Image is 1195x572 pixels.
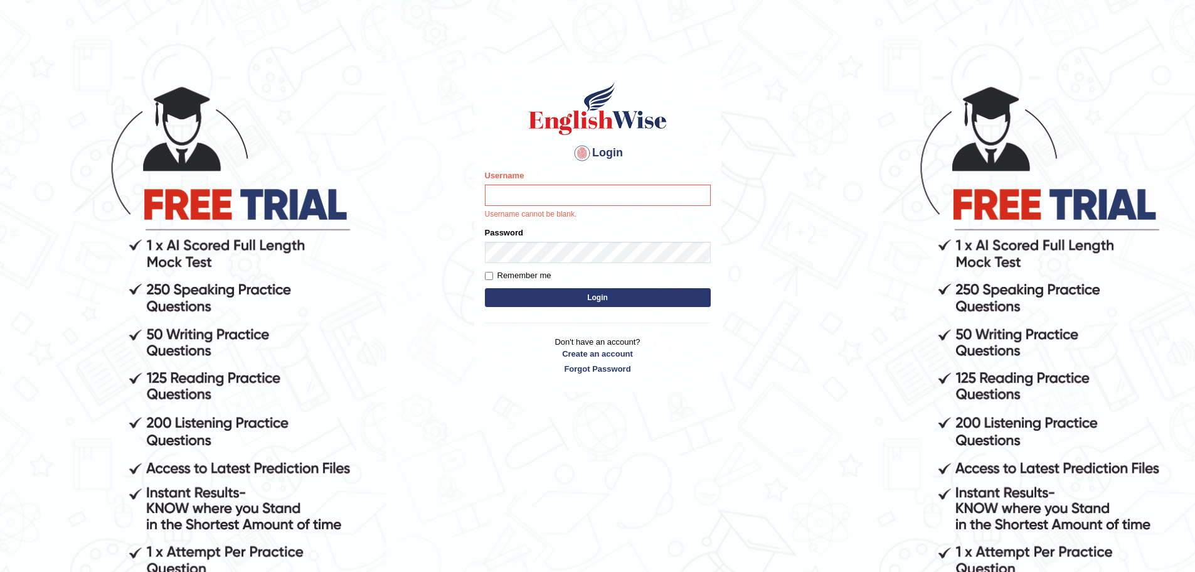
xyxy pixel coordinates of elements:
[485,170,524,181] label: Username
[526,80,669,137] img: Logo of English Wise sign in for intelligent practice with AI
[485,336,711,375] p: Don't have an account?
[485,209,711,220] p: Username cannot be blank.
[485,272,493,280] input: Remember me
[485,269,551,282] label: Remember me
[485,227,523,239] label: Password
[485,363,711,375] a: Forgot Password
[485,143,711,163] h4: Login
[485,348,711,360] a: Create an account
[485,288,711,307] button: Login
